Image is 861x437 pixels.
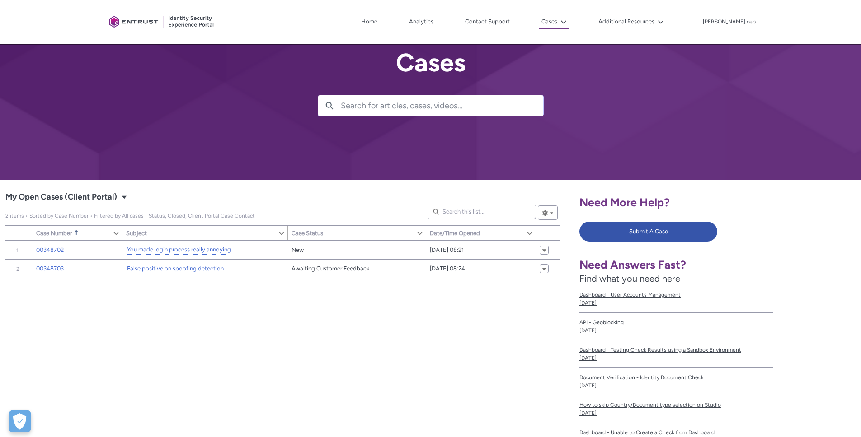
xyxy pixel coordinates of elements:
[579,313,773,340] a: API - Geoblocking[DATE]
[36,230,72,237] span: Case Number
[579,395,773,423] a: How to skip Country/Document type selection on Studio[DATE]
[579,355,597,361] lightning-formatted-date-time: [DATE]
[119,191,130,202] button: Select a List View: Cases
[579,410,597,416] lightning-formatted-date-time: [DATE]
[539,15,569,29] button: Cases
[359,15,380,28] a: Home
[5,213,255,219] span: My Open Cases (Client Portal)
[579,327,597,334] lightning-formatted-date-time: [DATE]
[127,245,231,255] a: You made login process really annoying
[428,205,536,219] input: Search this list...
[430,246,464,255] span: [DATE] 08:21
[5,241,560,278] table: My Open Cases (Client Portal)
[538,205,558,220] button: List View Controls
[9,410,31,432] button: Open Preferences
[127,264,224,274] a: False positive on spoofing detection
[579,300,597,306] lightning-formatted-date-time: [DATE]
[579,195,670,209] span: Need More Help?
[36,264,64,273] a: 00348703
[579,346,773,354] span: Dashboard - Testing Check Results using a Sandbox Environment
[426,226,526,240] a: Date/Time Opened
[579,222,717,242] button: Submit A Case
[852,428,861,437] iframe: Qualified Messenger
[579,368,773,395] a: Document Verification - Identity Document Check[DATE]
[579,382,597,389] lightning-formatted-date-time: [DATE]
[5,190,117,205] span: My Open Cases (Client Portal)
[579,291,773,299] span: Dashboard - User Accounts Management
[292,264,369,273] span: Awaiting Customer Feedback
[318,49,544,77] h2: Cases
[579,318,773,326] span: API - Geoblocking
[463,15,512,28] a: Contact Support
[292,246,304,255] span: New
[341,95,543,116] input: Search for articles, cases, videos...
[579,285,773,313] a: Dashboard - User Accounts Management[DATE]
[579,428,773,437] span: Dashboard - Unable to Create a Check from Dashboard
[36,246,64,255] a: 00348702
[318,95,341,116] button: Search
[703,19,756,25] p: [PERSON_NAME].cep
[579,273,680,284] span: Find what you need here
[579,258,773,272] h1: Need Answers Fast?
[407,15,436,28] a: Analytics, opens in new tab
[430,264,465,273] span: [DATE] 08:24
[9,410,31,432] div: Cookie Preferences
[579,340,773,368] a: Dashboard - Testing Check Results using a Sandbox Environment[DATE]
[288,226,416,240] a: Case Status
[579,373,773,381] span: Document Verification - Identity Document Check
[122,226,278,240] a: Subject
[33,226,113,240] a: Case Number
[702,17,756,26] button: User Profile alex.cep
[596,15,666,28] button: Additional Resources
[579,401,773,409] span: How to skip Country/Document type selection on Studio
